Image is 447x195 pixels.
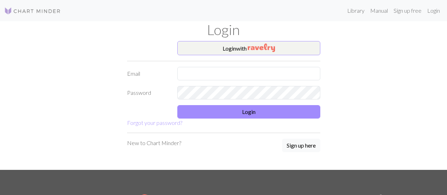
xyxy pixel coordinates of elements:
a: Library [344,4,367,18]
a: Manual [367,4,391,18]
a: Forgot your password? [127,119,182,126]
label: Password [123,86,173,99]
label: Email [123,67,173,80]
a: Login [424,4,443,18]
button: Sign up here [282,139,320,152]
h1: Login [22,21,425,38]
img: Logo [4,7,61,15]
a: Sign up here [282,139,320,153]
button: Loginwith [177,41,320,55]
button: Login [177,105,320,119]
a: Sign up free [391,4,424,18]
img: Ravelry [248,44,275,52]
p: New to Chart Minder? [127,139,181,147]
